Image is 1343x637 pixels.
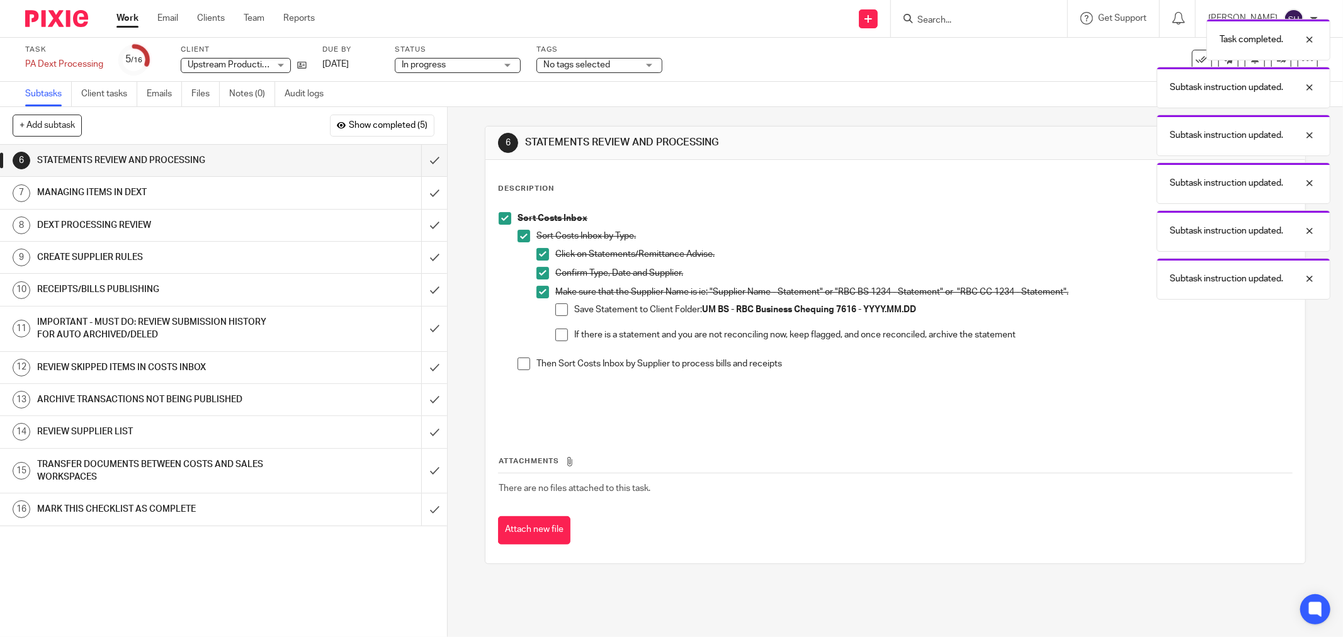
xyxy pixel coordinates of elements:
[1284,9,1304,29] img: svg%3E
[555,248,1292,261] p: Click on Statements/Remittance Advise.
[395,45,521,55] label: Status
[1170,225,1283,237] p: Subtask instruction updated.
[37,313,285,345] h1: IMPORTANT - MUST DO: REVIEW SUBMISSION HISTORY FOR AUTO ARCHIVED/DELED
[147,82,182,106] a: Emails
[25,45,103,55] label: Task
[37,390,285,409] h1: ARCHIVE TRANSACTIONS NOT BEING PUBLISHED
[283,12,315,25] a: Reports
[525,136,922,149] h1: STATEMENTS REVIEW AND PROCESSING
[1170,81,1283,94] p: Subtask instruction updated.
[37,280,285,299] h1: RECEIPTS/BILLS PUBLISHING
[574,303,1292,316] p: Save Statement to Client Folder:
[81,82,137,106] a: Client tasks
[37,500,285,519] h1: MARK THIS CHECKLIST AS COMPLETE
[1170,177,1283,189] p: Subtask instruction updated.
[157,12,178,25] a: Email
[37,183,285,202] h1: MANAGING ITEMS IN DEXT
[191,82,220,106] a: Files
[555,267,1292,279] p: Confirm Type, Date and Supplier.
[499,458,559,465] span: Attachments
[197,12,225,25] a: Clients
[13,115,82,136] button: + Add subtask
[132,57,143,64] small: /16
[498,133,518,153] div: 6
[244,12,264,25] a: Team
[322,60,349,69] span: [DATE]
[1170,129,1283,142] p: Subtask instruction updated.
[25,10,88,27] img: Pixie
[536,358,1292,370] p: Then Sort Costs Inbox by Supplier to process bills and receipts
[13,217,30,234] div: 8
[499,484,650,493] span: There are no files attached to this task.
[188,60,358,69] span: Upstream Productions (Fat Bear Media Inc.)
[37,455,285,487] h1: TRANSFER DOCUMENTS BETWEEN COSTS AND SALES WORKSPACES
[13,281,30,299] div: 10
[1220,33,1283,46] p: Task completed.
[13,152,30,169] div: 6
[702,305,916,314] strong: UM BS - RBC Business Chequing 7616 - YYYY.MM.DD
[37,216,285,235] h1: DEXT PROCESSING REVIEW
[349,121,428,131] span: Show completed (5)
[25,82,72,106] a: Subtasks
[536,45,662,55] label: Tags
[229,82,275,106] a: Notes (0)
[518,214,587,223] strong: Sort Costs Inbox
[37,151,285,170] h1: STATEMENTS REVIEW AND PROCESSING
[13,391,30,409] div: 13
[13,359,30,376] div: 12
[126,52,143,67] div: 5
[13,500,30,518] div: 16
[498,184,554,194] p: Description
[13,462,30,480] div: 15
[25,58,103,70] div: PA Dext Processing
[285,82,333,106] a: Audit logs
[181,45,307,55] label: Client
[13,320,30,337] div: 11
[536,230,1292,242] p: Sort Costs Inbox by Type.
[37,358,285,377] h1: REVIEW SKIPPED ITEMS IN COSTS INBOX
[402,60,446,69] span: In progress
[330,115,434,136] button: Show completed (5)
[13,249,30,266] div: 9
[543,60,610,69] span: No tags selected
[555,286,1292,298] p: Make sure that the Supplier Name is ie: "Supplier Name - Statement" or "RBC BS 1234 - Statement" ...
[116,12,139,25] a: Work
[498,516,570,544] button: Attach new file
[322,45,379,55] label: Due by
[574,329,1292,341] p: If there is a statement and you are not reconciling now, keep flagged, and once reconciled, archi...
[37,248,285,267] h1: CREATE SUPPLIER RULES
[13,423,30,441] div: 14
[1170,273,1283,285] p: Subtask instruction updated.
[13,184,30,202] div: 7
[37,422,285,441] h1: REVIEW SUPPLIER LIST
